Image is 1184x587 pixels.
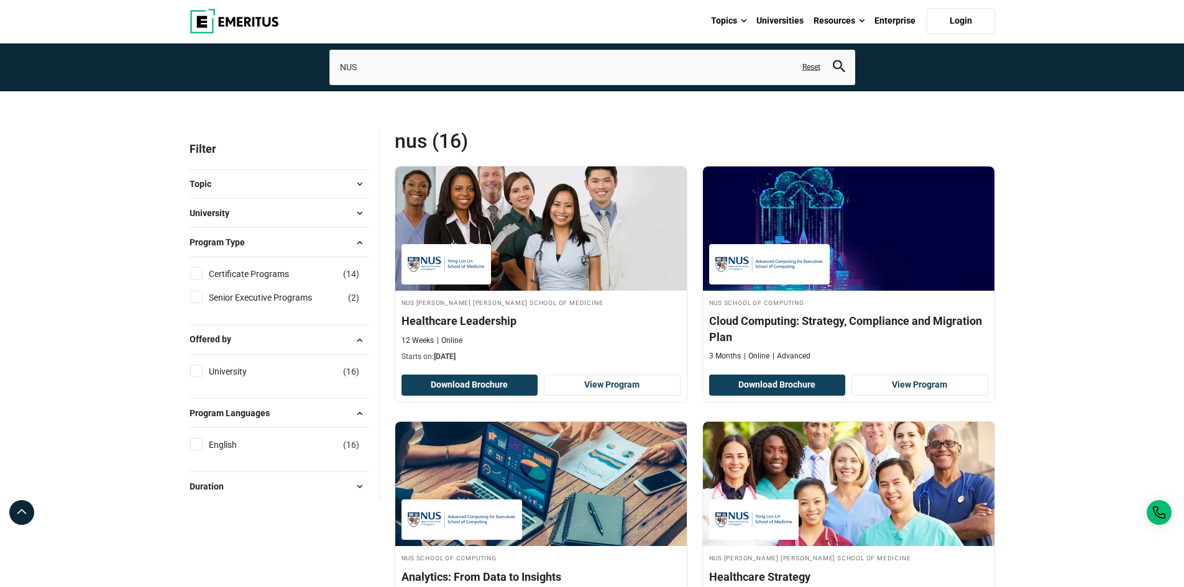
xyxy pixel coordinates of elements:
[395,166,687,291] img: Healthcare Leadership | Online Leadership Course
[927,8,995,34] a: Login
[209,267,314,281] a: Certificate Programs
[329,50,855,84] input: search-page
[190,204,369,222] button: University
[190,235,255,249] span: Program Type
[703,166,994,368] a: Technology Course by NUS School of Computing - NUS School of Computing NUS School of Computing Cl...
[802,62,820,73] a: Reset search
[190,406,280,420] span: Program Languages
[351,293,356,303] span: 2
[544,375,681,396] a: View Program
[402,352,681,362] p: Starts on:
[402,375,538,396] button: Download Brochure
[346,366,356,376] span: 16
[343,438,359,452] span: ( )
[715,506,792,534] img: NUS Yong Loo Lin School of Medicine
[402,297,681,307] h4: NUS [PERSON_NAME] [PERSON_NAME] School of Medicine
[709,569,988,585] h4: Healthcare Strategy
[703,422,994,546] img: Healthcare Strategy | Online Strategy and Innovation Course
[209,438,262,452] a: English
[402,335,434,346] p: 12 Weeks
[209,365,272,378] a: University
[703,166,994,291] img: Cloud Computing: Strategy, Compliance and Migration Plan | Online Technology Course
[190,175,369,193] button: Topic
[709,375,846,396] button: Download Brochure
[408,250,485,278] img: NUS Yong Loo Lin School of Medicine
[773,351,810,362] p: Advanced
[833,63,845,75] a: search
[434,352,456,361] span: [DATE]
[190,404,369,422] button: Program Languages
[190,477,369,496] button: Duration
[209,291,337,304] a: Senior Executive Programs
[402,552,681,563] h4: NUS School of Computing
[744,351,769,362] p: Online
[709,297,988,307] h4: NUS School of Computing
[343,267,359,281] span: ( )
[346,269,356,279] span: 14
[190,206,239,220] span: University
[190,177,221,191] span: Topic
[190,332,241,346] span: Offered by
[851,375,988,396] a: View Program
[715,250,824,278] img: NUS School of Computing
[190,330,369,349] button: Offered by
[190,480,234,493] span: Duration
[437,335,462,346] p: Online
[402,569,681,585] h4: Analytics: From Data to Insights
[348,291,359,304] span: ( )
[343,365,359,378] span: ( )
[402,313,681,329] h4: Healthcare Leadership
[408,506,516,534] img: NUS School of Computing
[190,233,369,252] button: Program Type
[395,422,687,546] img: Analytics: From Data to Insights | Online Data Science and Analytics Course
[190,129,369,169] p: Filter
[395,166,687,369] a: Leadership Course by NUS Yong Loo Lin School of Medicine - September 30, 2025 NUS Yong Loo Lin Sc...
[709,313,988,344] h4: Cloud Computing: Strategy, Compliance and Migration Plan
[833,60,845,75] button: search
[709,552,988,563] h4: NUS [PERSON_NAME] [PERSON_NAME] School of Medicine
[346,440,356,450] span: 16
[395,129,695,153] span: NUS (16)
[709,351,741,362] p: 3 Months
